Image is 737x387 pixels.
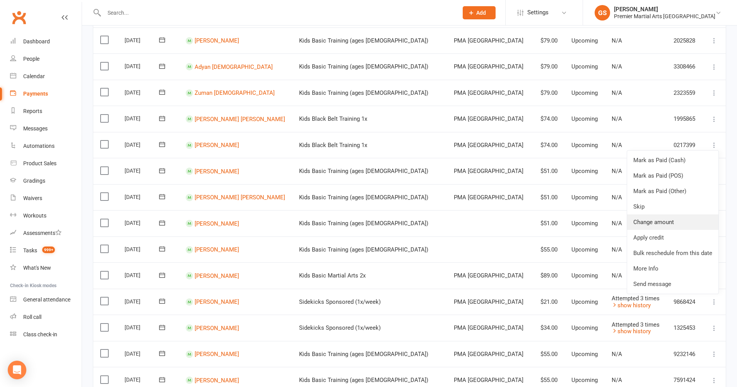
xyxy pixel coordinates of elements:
a: [PERSON_NAME] [PERSON_NAME] [195,194,285,201]
td: $55.00 [530,236,564,263]
td: $74.00 [530,106,564,132]
div: Premier Martial Arts [GEOGRAPHIC_DATA] [614,13,715,20]
td: 2025828 [667,27,703,54]
span: Kids Basic Training (ages [DEMOGRAPHIC_DATA]) [299,63,428,70]
a: Messages [10,120,82,137]
div: [DATE] [125,164,160,176]
div: [DATE] [125,60,160,72]
span: Attempted 3 times [612,295,660,302]
div: [DATE] [125,321,160,333]
td: PMA [GEOGRAPHIC_DATA] [447,315,530,341]
a: Class kiosk mode [10,326,82,343]
span: Upcoming [571,377,598,384]
a: Workouts [10,207,82,224]
div: [DATE] [125,191,160,203]
span: Sidekicks Sponsored (1x/week) [299,324,381,331]
a: Dashboard [10,33,82,50]
a: Tasks 999+ [10,242,82,259]
a: [PERSON_NAME] [195,37,239,44]
td: PMA [GEOGRAPHIC_DATA] [447,158,530,184]
span: N/A [612,115,622,122]
td: PMA [GEOGRAPHIC_DATA] [447,53,530,80]
a: Calendar [10,68,82,85]
div: [DATE] [125,86,160,98]
td: $79.00 [530,27,564,54]
div: [DATE] [125,295,160,307]
span: Kids Basic Training (ages [DEMOGRAPHIC_DATA]) [299,220,428,227]
td: $51.00 [530,158,564,184]
div: [DATE] [125,217,160,229]
div: Open Intercom Messenger [8,361,26,379]
div: [DATE] [125,34,160,46]
span: Upcoming [571,142,598,149]
td: $34.00 [530,315,564,341]
div: Assessments [23,230,62,236]
div: What's New [23,265,51,271]
a: [PERSON_NAME] [195,377,239,384]
span: Kids Black Belt Training 1x [299,115,367,122]
a: Skip [627,199,718,214]
div: Tasks [23,247,37,253]
a: [PERSON_NAME] [195,168,239,175]
span: N/A [612,351,622,358]
a: People [10,50,82,68]
td: PMA [GEOGRAPHIC_DATA] [447,289,530,315]
span: N/A [612,37,622,44]
a: [PERSON_NAME] [195,142,239,149]
div: [DATE] [125,112,160,124]
a: [PERSON_NAME] [195,324,239,331]
span: N/A [612,194,622,201]
a: General attendance kiosk mode [10,291,82,308]
a: More Info [627,261,718,276]
td: $74.00 [530,132,564,158]
a: [PERSON_NAME] [195,220,239,227]
div: [DATE] [125,139,160,151]
a: [PERSON_NAME] [PERSON_NAME] [195,115,285,122]
a: Payments [10,85,82,103]
td: PMA [GEOGRAPHIC_DATA] [447,80,530,106]
td: PMA [GEOGRAPHIC_DATA] [447,132,530,158]
div: [PERSON_NAME] [614,6,715,13]
a: Gradings [10,172,82,190]
a: Bulk reschedule from this date [627,245,718,261]
span: Upcoming [571,220,598,227]
a: Zuman [DEMOGRAPHIC_DATA] [195,89,275,96]
span: Upcoming [571,194,598,201]
a: Mark as Paid (Cash) [627,152,718,168]
span: Kids Basic Training (ages [DEMOGRAPHIC_DATA]) [299,351,428,358]
td: $89.00 [530,262,564,289]
span: Upcoming [571,89,598,96]
span: Sidekicks Sponsored (1x/week) [299,298,381,305]
div: Messages [23,125,48,132]
a: [PERSON_NAME] [195,272,239,279]
span: Upcoming [571,246,598,253]
a: Mark as Paid (POS) [627,168,718,183]
span: Upcoming [571,115,598,122]
div: Waivers [23,195,42,201]
a: Product Sales [10,155,82,172]
a: [PERSON_NAME] [195,351,239,358]
td: $21.00 [530,289,564,315]
span: N/A [612,168,622,175]
div: Payments [23,91,48,97]
td: $79.00 [530,53,564,80]
div: [DATE] [125,348,160,360]
div: People [23,56,39,62]
span: N/A [612,246,622,253]
span: Upcoming [571,37,598,44]
div: [DATE] [125,269,160,281]
td: 2323559 [667,80,703,106]
div: Workouts [23,212,46,219]
td: 1325453 [667,315,703,341]
span: N/A [612,142,622,149]
a: Automations [10,137,82,155]
div: Roll call [23,314,41,320]
td: PMA [GEOGRAPHIC_DATA] [447,184,530,211]
td: $79.00 [530,80,564,106]
a: Change amount [627,214,718,230]
span: N/A [612,89,622,96]
span: Kids Basic Training (ages [DEMOGRAPHIC_DATA]) [299,246,428,253]
span: Add [476,10,486,16]
div: Calendar [23,73,45,79]
span: N/A [612,63,622,70]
